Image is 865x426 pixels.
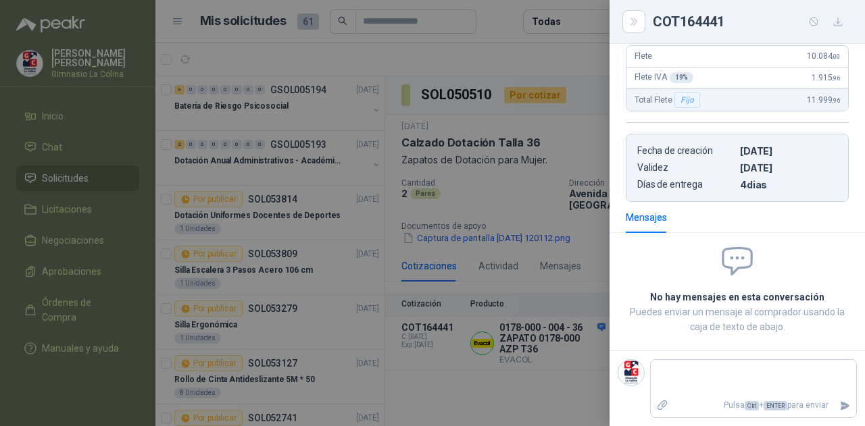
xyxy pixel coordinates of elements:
label: Adjuntar archivos [651,394,674,417]
div: 19 % [670,72,694,83]
span: 10.084 [807,51,840,61]
img: Company Logo [618,360,644,385]
p: Validez [637,162,735,174]
p: Fecha de creación [637,145,735,157]
span: Total Flete [635,92,703,108]
div: Mensajes [626,210,667,225]
button: Close [626,14,642,30]
p: [DATE] [740,162,837,174]
span: 11.999 [807,95,840,105]
p: [DATE] [740,145,837,157]
button: Enviar [834,394,856,417]
span: Ctrl [745,401,759,410]
p: Puedes enviar un mensaje al comprador usando la caja de texto de abajo. [626,304,849,334]
h2: No hay mensajes en esta conversación [626,290,849,304]
p: Pulsa + para enviar [674,394,835,417]
span: Flete IVA [635,72,693,83]
div: Fijo [674,92,699,108]
span: 1.915 [812,73,840,82]
span: ,00 [832,53,840,60]
span: ENTER [764,401,787,410]
span: ,96 [832,74,840,82]
p: 4 dias [740,179,837,190]
div: COT164441 [653,11,849,32]
p: Días de entrega [637,179,735,190]
span: Flete [635,51,652,61]
span: ,96 [832,97,840,104]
